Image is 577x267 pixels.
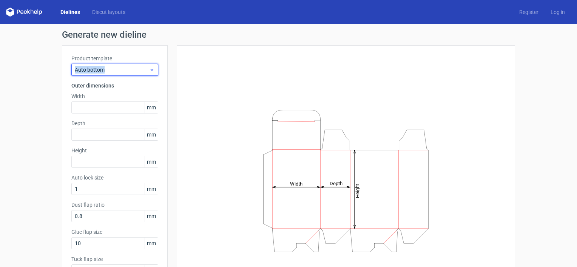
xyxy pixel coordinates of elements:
span: Auto bottom [75,66,149,74]
tspan: Height [355,184,360,198]
tspan: Depth [330,181,342,186]
label: Depth [71,120,158,127]
label: Height [71,147,158,154]
a: Diecut layouts [86,8,131,16]
a: Register [513,8,545,16]
span: mm [145,183,158,195]
tspan: Width [290,181,302,186]
a: Dielines [54,8,86,16]
h3: Outer dimensions [71,82,158,89]
label: Glue flap size [71,228,158,236]
span: mm [145,156,158,167]
span: mm [145,129,158,140]
span: mm [145,210,158,222]
h1: Generate new dieline [62,30,515,39]
label: Width [71,92,158,100]
label: Auto lock size [71,174,158,181]
a: Log in [545,8,571,16]
span: mm [145,238,158,249]
label: Tuck flap size [71,255,158,263]
label: Product template [71,55,158,62]
label: Dust flap ratio [71,201,158,209]
span: mm [145,102,158,113]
